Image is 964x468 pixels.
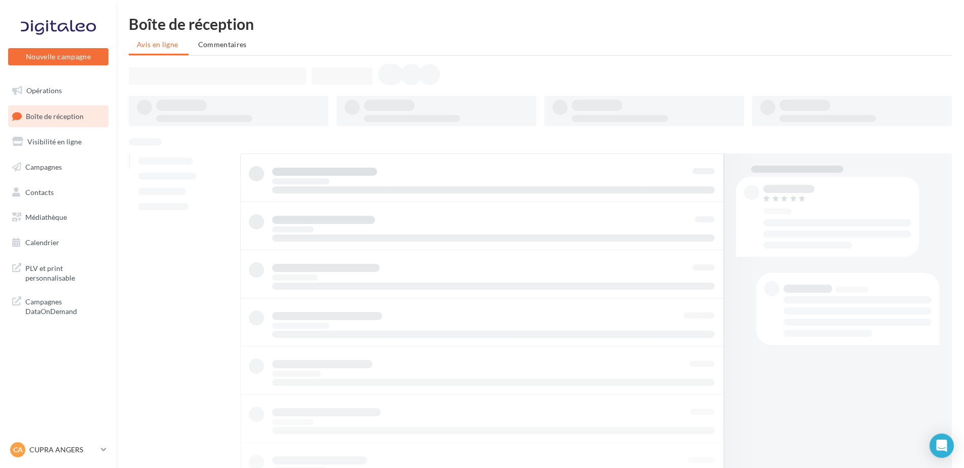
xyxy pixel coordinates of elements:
p: CUPRA ANGERS [29,445,97,455]
span: Campagnes [25,163,62,171]
a: PLV et print personnalisable [6,257,110,287]
a: Visibilité en ligne [6,131,110,152]
a: CA CUPRA ANGERS [8,440,108,459]
div: Open Intercom Messenger [930,434,954,458]
span: Opérations [26,86,62,95]
a: Contacts [6,182,110,203]
span: Contacts [25,187,54,196]
a: Boîte de réception [6,105,110,127]
span: Médiathèque [25,213,67,221]
span: Calendrier [25,238,59,247]
span: Visibilité en ligne [27,137,82,146]
a: Calendrier [6,232,110,253]
button: Nouvelle campagne [8,48,108,65]
a: Médiathèque [6,207,110,228]
div: Boîte de réception [129,16,952,31]
a: Opérations [6,80,110,101]
span: CA [13,445,23,455]
span: Boîte de réception [26,111,84,120]
a: Campagnes DataOnDemand [6,291,110,321]
span: Commentaires [198,40,247,49]
span: Campagnes DataOnDemand [25,295,104,317]
span: PLV et print personnalisable [25,261,104,283]
a: Campagnes [6,157,110,178]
